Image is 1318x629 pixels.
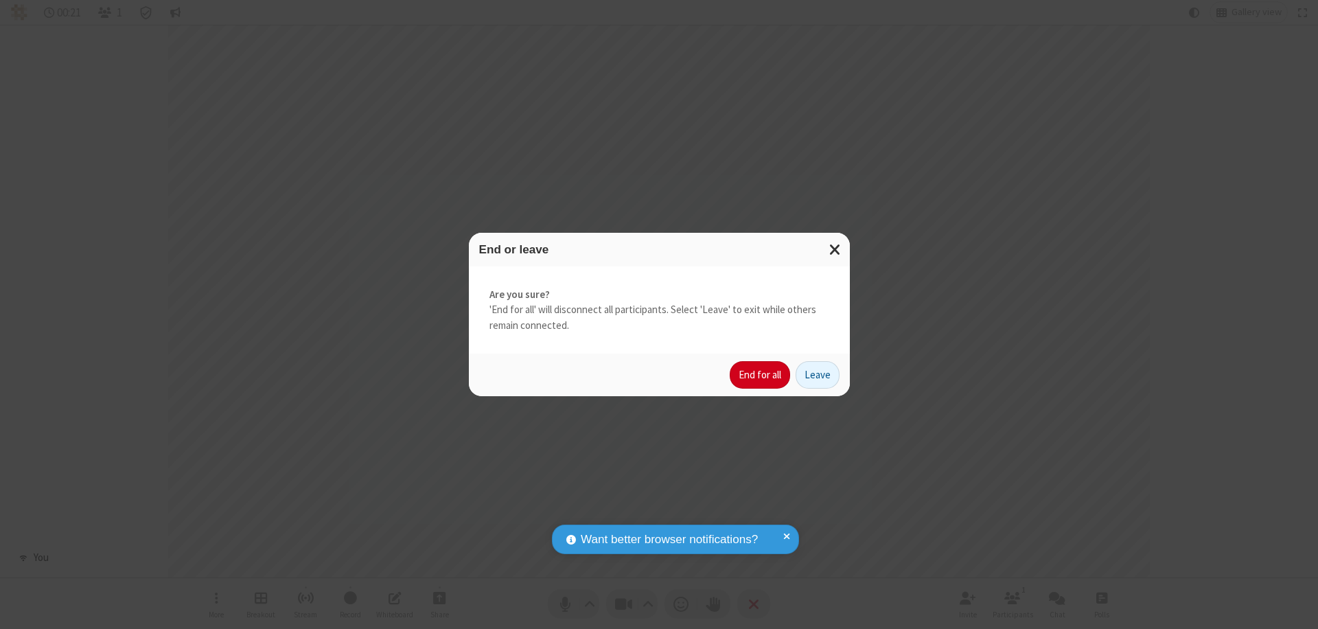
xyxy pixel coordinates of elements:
[821,233,850,266] button: Close modal
[469,266,850,354] div: 'End for all' will disconnect all participants. Select 'Leave' to exit while others remain connec...
[730,361,790,389] button: End for all
[479,243,840,256] h3: End or leave
[581,531,758,549] span: Want better browser notifications?
[796,361,840,389] button: Leave
[489,287,829,303] strong: Are you sure?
